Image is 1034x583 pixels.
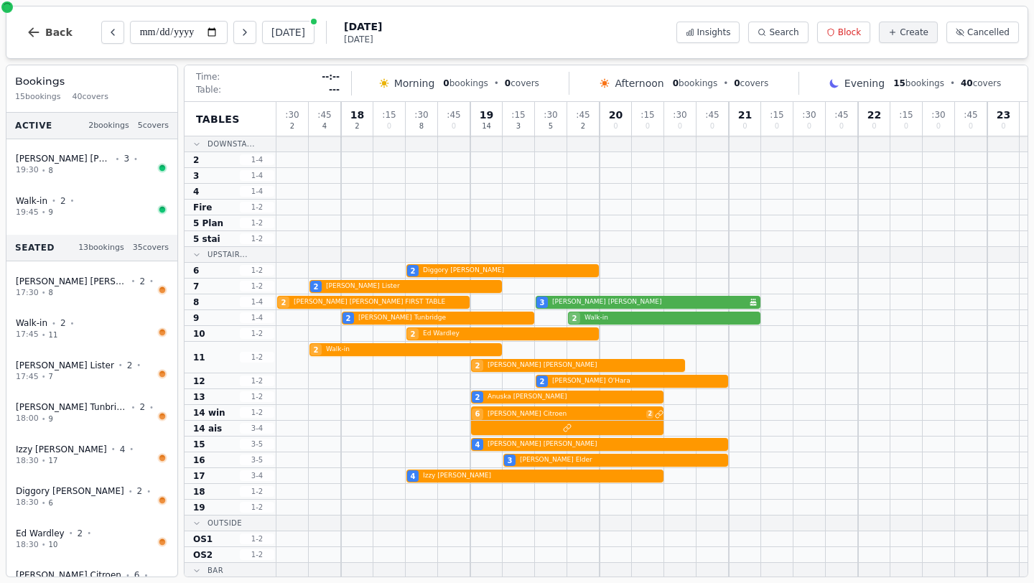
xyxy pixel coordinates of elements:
span: Search [769,27,798,38]
span: 20 [609,110,623,120]
span: 17 [49,455,58,466]
span: 2 [346,313,351,324]
span: Outside [208,518,242,528]
span: • [131,276,136,286]
span: • [42,165,46,176]
span: 5 covers [138,120,169,132]
span: [PERSON_NAME] Lister [326,281,502,291]
span: 2 [581,123,585,130]
span: • [118,360,123,370]
span: [DATE] [344,34,382,45]
span: 3 [124,153,129,164]
span: 0 [775,123,779,130]
span: 40 covers [73,91,108,103]
span: Upstair... [208,249,248,260]
span: 15 bookings [15,91,61,103]
span: 2 [475,360,480,371]
span: : 30 [414,111,428,119]
span: 1 - 4 [240,312,274,323]
span: 1 - 2 [240,233,274,244]
span: Walk-in [16,317,47,329]
span: 13 bookings [78,242,124,254]
span: Izzy [PERSON_NAME] [423,471,663,481]
span: 0 [613,123,618,130]
span: 0 [872,123,876,130]
span: 0 [904,123,908,130]
span: 3 [516,123,521,130]
span: [PERSON_NAME] [PERSON_NAME] [488,439,728,449]
span: Ed Wardley [16,528,65,539]
span: covers [505,78,539,89]
span: 5 stai [193,233,220,245]
span: 8 [49,165,53,176]
span: • [42,498,46,508]
span: Walk-in [326,345,502,355]
span: 9 [49,207,53,218]
span: [DATE] [344,19,382,34]
span: • [42,371,46,382]
span: • [149,402,154,413]
span: 14 ais [193,423,222,434]
span: 6 [49,498,53,508]
span: 0 [710,123,714,130]
span: --- [329,84,340,95]
span: Evening [844,76,885,90]
span: Morning [394,76,435,90]
span: • [42,455,46,466]
span: Seated [15,242,55,253]
span: 17 [193,470,205,482]
span: 18:30 [16,539,39,551]
span: 2 [281,297,287,308]
span: [PERSON_NAME] O'Hara [552,376,728,386]
span: Afternoon [615,76,663,90]
span: : 45 [576,111,590,119]
span: 8 [419,123,424,130]
span: 18 [350,110,364,120]
span: 0 [807,123,811,130]
span: 2 [60,317,66,329]
span: 3 [508,455,513,466]
span: 2 [139,401,145,413]
span: Create [900,27,928,38]
span: • [42,539,46,550]
span: 1 - 4 [240,154,274,165]
span: • [111,444,116,454]
button: Izzy [PERSON_NAME]•4•18:30•17 [6,436,177,475]
span: 13 [193,391,205,403]
span: 6 [134,569,140,581]
button: Next day [233,21,256,44]
button: Create [879,22,938,43]
span: bookings [673,78,717,89]
span: 15 [193,439,205,450]
span: • [69,528,73,538]
span: • [70,195,75,206]
span: 6 [193,265,199,276]
span: Diggory [PERSON_NAME] [423,266,599,276]
span: [PERSON_NAME] [PERSON_NAME] FIRST TABLE [294,297,470,307]
span: covers [734,78,768,89]
button: [PERSON_NAME] Lister•2•17:45•7 [6,352,177,391]
span: 2 [290,123,294,130]
span: : 30 [673,111,686,119]
button: Diggory [PERSON_NAME]•2•18:30•6 [6,477,177,517]
span: 0 [742,123,747,130]
span: 9 [49,414,53,424]
span: 10 [193,328,205,340]
span: 1 - 2 [240,533,274,544]
span: bookings [893,78,944,89]
span: --:-- [322,71,340,83]
span: 11 [49,330,58,340]
span: 2 [60,195,66,207]
span: Ed Wardley [423,329,599,339]
span: 23 [997,110,1010,120]
span: 3 [193,170,199,182]
span: 19:30 [16,164,39,177]
span: 1 - 2 [240,549,274,560]
span: 4 [411,471,416,482]
span: Fire [193,202,212,213]
span: 8 [49,287,53,298]
span: 18:00 [16,413,39,425]
span: bookings [443,78,488,89]
span: 2 [540,376,545,387]
span: 2 [411,266,416,276]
